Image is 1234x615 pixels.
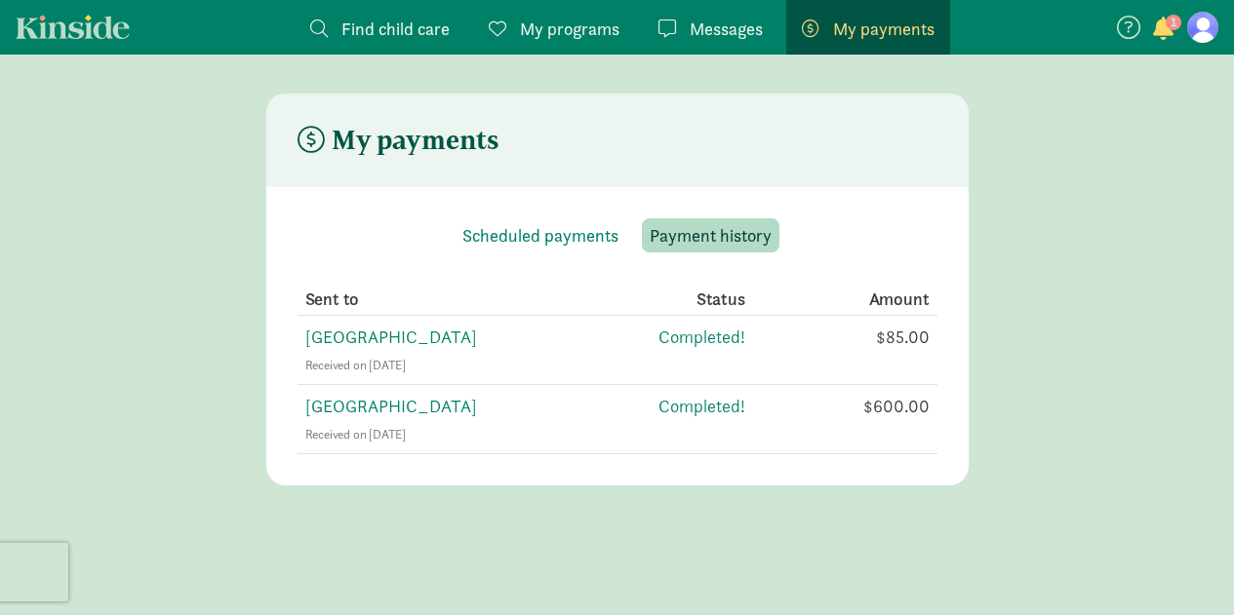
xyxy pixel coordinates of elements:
[650,222,772,249] span: Payment history
[833,16,935,42] span: My payments
[745,284,937,316] th: Amount
[341,16,450,42] span: Find child care
[298,284,650,316] th: Sent to
[690,16,763,42] span: Messages
[642,218,779,252] button: Payment history
[305,426,406,442] span: Received on [DATE]
[649,284,744,316] th: Status
[1150,18,1177,43] button: 1
[658,326,745,348] span: Completed!
[745,385,937,454] td: $600.00
[298,125,499,156] h4: My payments
[745,316,937,385] td: $85.00
[455,218,626,252] button: Scheduled payments
[658,395,745,417] span: Completed!
[520,16,619,42] span: My programs
[305,395,477,417] span: [GEOGRAPHIC_DATA]
[16,15,130,39] a: Kinside
[1166,15,1181,30] span: 1
[305,357,406,373] span: Received on [DATE]
[305,326,477,348] span: [GEOGRAPHIC_DATA]
[462,222,618,249] span: Scheduled payments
